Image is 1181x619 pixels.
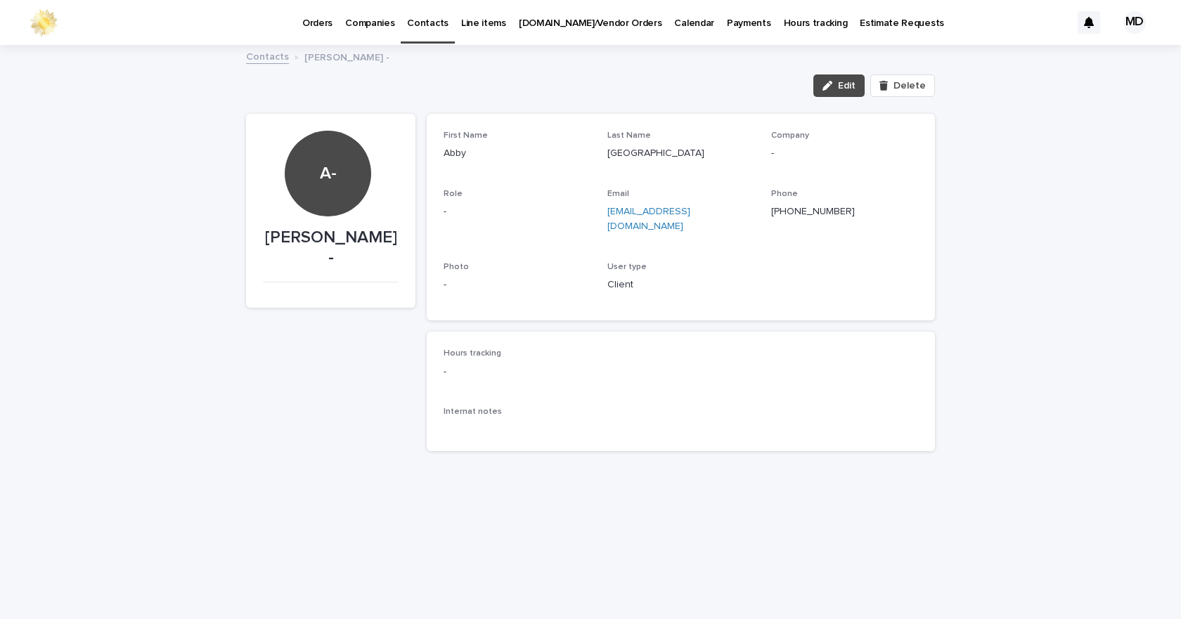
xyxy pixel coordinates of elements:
span: Last Name [607,131,651,140]
span: Role [444,190,463,198]
img: 0ffKfDbyRa2Iv8hnaAqg [28,8,59,37]
p: [GEOGRAPHIC_DATA] [607,146,754,161]
p: - [444,365,590,379]
span: Email [607,190,629,198]
button: Delete [870,74,935,97]
button: Edit [813,74,865,97]
span: Internat notes [444,408,502,416]
span: Photo [444,263,469,271]
div: A- [285,77,370,183]
span: Hours tracking [444,349,501,358]
p: - [444,278,590,292]
span: Edit [838,81,856,91]
p: [PERSON_NAME] - [304,48,389,64]
div: MD [1123,11,1146,34]
span: User type [607,263,647,271]
span: Delete [893,81,926,91]
p: - [771,146,918,161]
p: - [444,204,590,219]
span: Phone [771,190,798,198]
a: [PHONE_NUMBER] [771,207,855,216]
a: Contacts [246,48,289,64]
span: Company [771,131,809,140]
a: [EMAIL_ADDRESS][DOMAIN_NAME] [607,207,690,231]
span: First Name [444,131,488,140]
p: [PERSON_NAME] - [263,228,399,268]
p: Abby [444,146,590,161]
p: Client [607,278,754,292]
